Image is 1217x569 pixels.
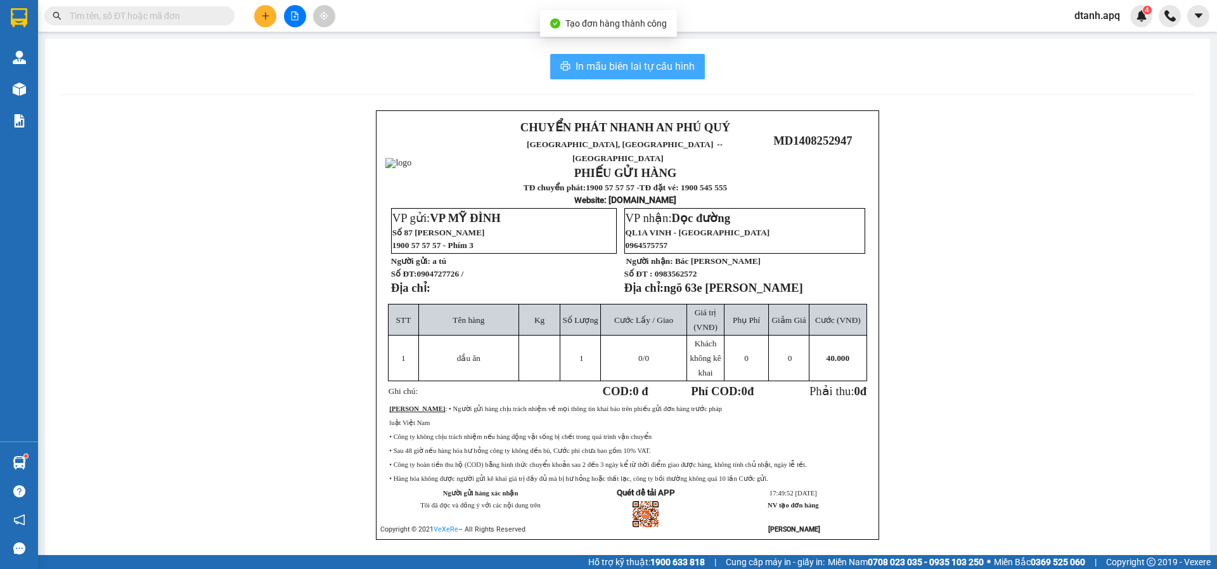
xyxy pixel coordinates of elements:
img: warehouse-icon [13,456,26,469]
span: đ [860,384,866,398]
button: caret-down [1187,5,1209,27]
img: logo-vxr [11,8,27,27]
span: 1900 57 57 57 - Phím 3 [392,240,473,250]
strong: Người nhận: [626,256,673,266]
button: plus [254,5,276,27]
span: ngõ 63e [PERSON_NAME] [664,281,803,294]
span: Số Lượng [563,315,598,325]
span: • Công ty hoàn tiền thu hộ (COD) bằng hình thức chuyển khoản sau 2 đến 3 ngày kể từ thời điểm gia... [389,461,806,468]
input: Tìm tên, số ĐT hoặc mã đơn [70,9,219,23]
span: caret-down [1193,10,1204,22]
strong: Địa chỉ: [391,281,430,294]
span: 0983562572 [655,269,697,278]
img: qr-code [785,150,840,205]
span: ⚪️ [987,559,991,565]
span: Bác [PERSON_NAME] [675,256,761,266]
strong: Người gửi: [391,256,430,266]
span: 0 [854,384,860,398]
span: • Công ty không chịu trách nhiệm nếu hàng động vật sống bị chết trong quá trình vận chuyển [389,433,652,440]
span: Cước (VNĐ) [815,315,861,325]
span: MD1408252947 [773,134,852,147]
span: Giảm Giá [771,315,806,325]
span: 1 [579,353,584,363]
span: VP nhận: [626,211,731,225]
span: VP MỸ ĐÌNH [430,211,501,225]
span: In mẫu biên lai tự cấu hình [576,58,695,74]
button: printerIn mẫu biên lai tự cấu hình [550,54,705,79]
span: a tú [432,256,446,266]
span: Phải thu: [809,384,866,398]
span: Cung cấp máy in - giấy in: [726,555,825,569]
span: question-circle [13,485,25,497]
span: check-circle [550,18,560,29]
span: QL1A VINH - [GEOGRAPHIC_DATA] [626,228,770,237]
span: 17:49:52 [DATE] [769,490,817,497]
span: 0964575757 [626,240,668,250]
strong: CHUYỂN PHÁT NHANH AN PHÚ QUÝ [520,121,730,134]
strong: [PERSON_NAME] [768,525,820,533]
span: : • Người gửi hàng chịu trách nhiệm về mọi thông tin khai báo trên phiếu gửi đơn hàng trước pháp ... [389,405,722,426]
button: aim [313,5,335,27]
span: VP gửi: [392,211,501,225]
span: Khách không kê khai [690,339,721,377]
span: Cước Lấy / Giao [614,315,673,325]
span: 0 [742,384,747,398]
span: 4 [1145,6,1149,15]
span: [GEOGRAPHIC_DATA], [GEOGRAPHIC_DATA] ↔ [GEOGRAPHIC_DATA] [15,54,108,97]
span: file-add [290,11,299,20]
span: copyright [1147,558,1156,566]
span: Kg [534,315,544,325]
span: 0 [638,353,643,363]
span: Website [574,195,604,205]
img: warehouse-icon [13,51,26,64]
span: Dọc đường [672,211,731,225]
strong: Quét để tải APP [617,488,675,497]
span: 40.000 [827,353,850,363]
strong: Phí COD: đ [691,384,754,398]
span: | [1095,555,1097,569]
span: • Sau 48 giờ nếu hàng hóa hư hỏng công ty không đền bù, Cước phí chưa bao gồm 10% VAT. [389,447,650,454]
span: Tôi đã đọc và đồng ý với các nội dung trên [420,502,541,509]
strong: 1900 57 57 57 - [586,183,639,192]
span: Miền Nam [828,555,984,569]
strong: 0369 525 060 [1031,557,1085,567]
span: Tên hàng [453,315,484,325]
strong: NV tạo đơn hàng [768,502,818,509]
img: solution-icon [13,114,26,128]
img: logo [789,421,804,436]
span: 1 [401,353,406,363]
span: Hỗ trợ kỹ thuật: [588,555,705,569]
strong: TĐ đặt vé: 1900 545 555 [640,183,728,192]
strong: Số ĐT : [624,269,653,278]
button: file-add [284,5,306,27]
span: notification [13,514,25,526]
strong: : [DOMAIN_NAME] [574,195,676,205]
strong: COD: [603,384,648,398]
span: /0 [638,353,649,363]
span: plus [261,11,270,20]
span: | [714,555,716,569]
span: dtanh.apq [1064,8,1130,23]
span: Miền Bắc [994,555,1085,569]
strong: 1900 633 818 [650,557,705,567]
span: Phụ Phí [733,315,760,325]
img: warehouse-icon [13,82,26,96]
strong: TĐ chuyển phát: [524,183,586,192]
span: 0 [788,353,792,363]
span: 0 [744,353,749,363]
strong: [PERSON_NAME] [389,405,445,412]
span: search [53,11,61,20]
img: phone-icon [1164,10,1176,22]
span: Giá trị (VNĐ) [693,308,718,332]
span: Số 87 [PERSON_NAME] [392,228,485,237]
span: printer [560,61,570,73]
span: STT [396,315,411,325]
strong: PHIẾU GỬI HÀNG [574,166,677,180]
strong: CHUYỂN PHÁT NHANH AN PHÚ QUÝ [16,10,107,51]
sup: 1 [24,454,28,458]
img: icon-new-feature [1136,10,1147,22]
strong: Người gửi hàng xác nhận [443,490,518,497]
strong: 0708 023 035 - 0935 103 250 [868,557,984,567]
span: dầu ăn [457,353,480,363]
span: Tạo đơn hàng thành công [565,18,667,29]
